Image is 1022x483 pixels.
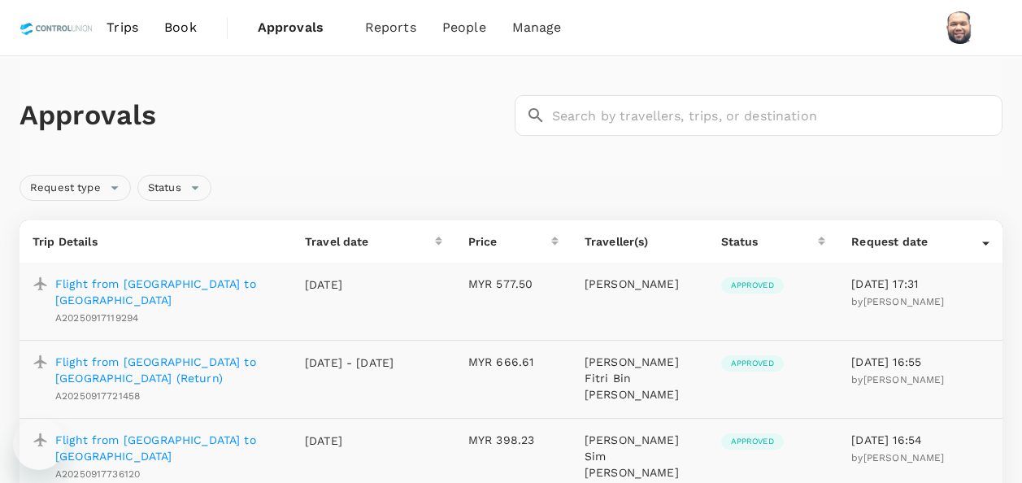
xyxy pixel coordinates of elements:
[55,312,138,324] span: A20250917119294
[851,296,944,307] span: by
[258,18,339,37] span: Approvals
[442,18,486,37] span: People
[305,233,435,250] div: Travel date
[721,436,784,447] span: Approved
[468,432,559,448] p: MYR 398.23
[137,175,211,201] div: Status
[305,355,394,371] p: [DATE] - [DATE]
[55,276,279,308] a: Flight from [GEOGRAPHIC_DATA] to [GEOGRAPHIC_DATA]
[55,468,140,480] span: A20250917736120
[944,11,976,44] img: Muhammad Hariz Bin Abdul Rahman
[585,432,695,481] p: [PERSON_NAME] Sim [PERSON_NAME]
[55,390,140,402] span: A20250917721458
[721,233,819,250] div: Status
[851,374,944,385] span: by
[468,354,559,370] p: MYR 666.61
[863,296,945,307] span: [PERSON_NAME]
[468,276,559,292] p: MYR 577.50
[721,280,784,291] span: Approved
[13,418,65,470] iframe: Button to launch messaging window
[20,10,94,46] img: Control Union Malaysia Sdn. Bhd.
[107,18,138,37] span: Trips
[851,354,989,370] p: [DATE] 16:55
[512,18,562,37] span: Manage
[20,181,111,196] span: Request type
[863,452,945,463] span: [PERSON_NAME]
[552,95,1003,136] input: Search by travellers, trips, or destination
[851,452,944,463] span: by
[55,354,279,386] a: Flight from [GEOGRAPHIC_DATA] to [GEOGRAPHIC_DATA] (Return)
[721,358,784,369] span: Approved
[305,433,394,449] p: [DATE]
[851,276,989,292] p: [DATE] 17:31
[468,233,551,250] div: Price
[585,233,695,250] p: Traveller(s)
[20,98,508,133] h1: Approvals
[138,181,191,196] span: Status
[365,18,416,37] span: Reports
[585,354,695,402] p: [PERSON_NAME] Fitri Bin [PERSON_NAME]
[851,432,989,448] p: [DATE] 16:54
[164,18,197,37] span: Book
[33,233,279,250] p: Trip Details
[585,276,695,292] p: [PERSON_NAME]
[20,175,131,201] div: Request type
[851,233,982,250] div: Request date
[55,432,279,464] a: Flight from [GEOGRAPHIC_DATA] to [GEOGRAPHIC_DATA]
[863,374,945,385] span: [PERSON_NAME]
[305,276,394,293] p: [DATE]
